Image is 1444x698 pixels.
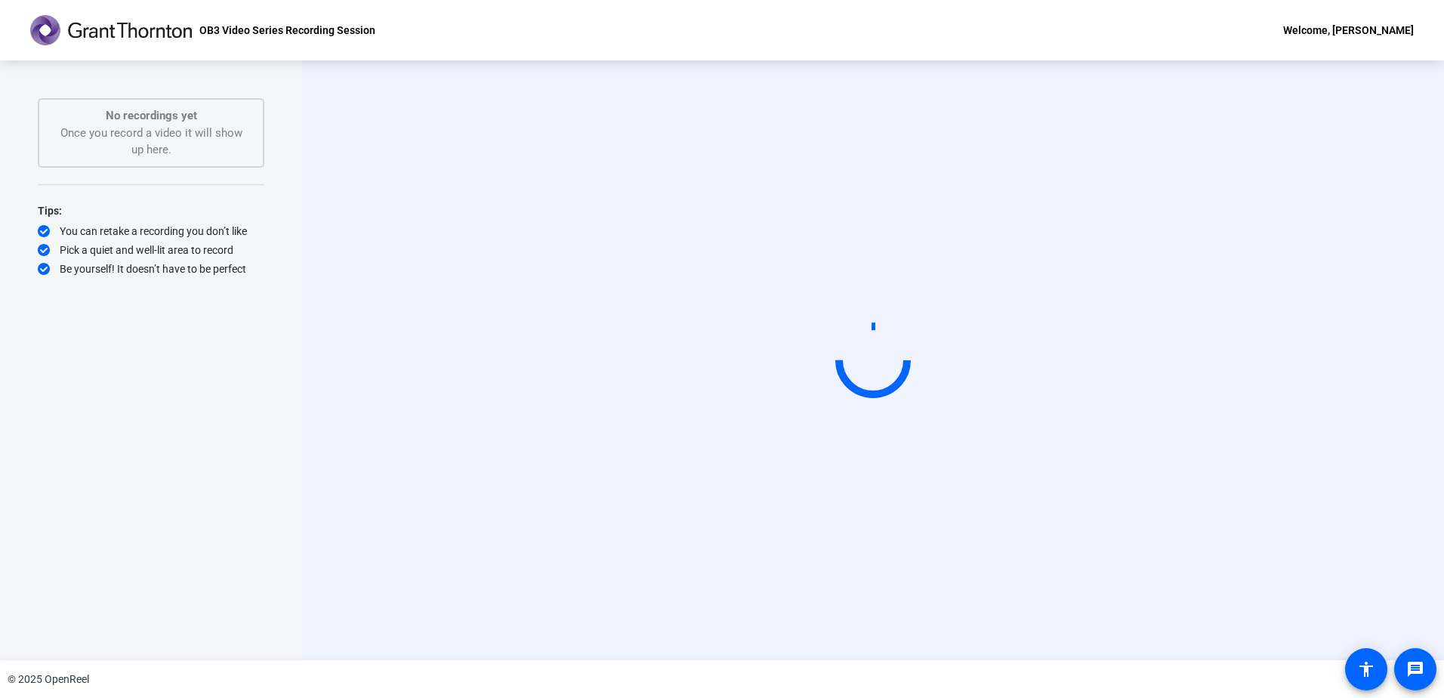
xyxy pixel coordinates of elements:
[38,224,264,239] div: You can retake a recording you don’t like
[54,107,248,125] p: No recordings yet
[8,672,89,687] div: © 2025 OpenReel
[1406,660,1424,678] mat-icon: message
[54,107,248,159] div: Once you record a video it will show up here.
[38,261,264,276] div: Be yourself! It doesn’t have to be perfect
[30,15,192,45] img: OpenReel logo
[199,21,375,39] p: OB3 Video Series Recording Session
[1357,660,1375,678] mat-icon: accessibility
[38,202,264,220] div: Tips:
[38,242,264,258] div: Pick a quiet and well-lit area to record
[1283,21,1414,39] div: Welcome, [PERSON_NAME]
